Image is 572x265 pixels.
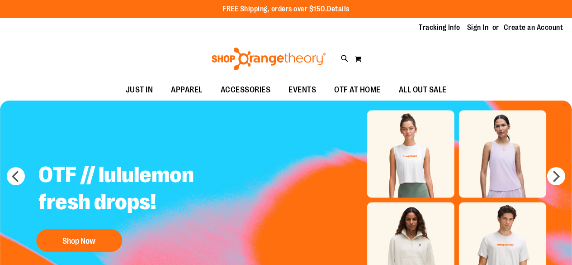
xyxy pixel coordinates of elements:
a: Details [327,5,350,13]
a: OTF // lululemon fresh drops! Shop Now [32,154,256,256]
p: FREE Shipping, orders over $150. [222,4,350,14]
span: APPAREL [171,80,203,100]
button: Shop Now [36,229,122,252]
a: Tracking Info [419,23,460,33]
span: JUST IN [126,80,153,100]
span: ALL OUT SALE [399,80,447,100]
span: ACCESSORIES [221,80,271,100]
a: Create an Account [504,23,563,33]
a: Sign In [467,23,489,33]
h2: OTF // lululemon fresh drops! [32,154,256,225]
img: Shop Orangetheory [210,48,327,70]
span: EVENTS [288,80,316,100]
span: OTF AT HOME [334,80,381,100]
button: next [547,167,565,185]
button: prev [7,167,25,185]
